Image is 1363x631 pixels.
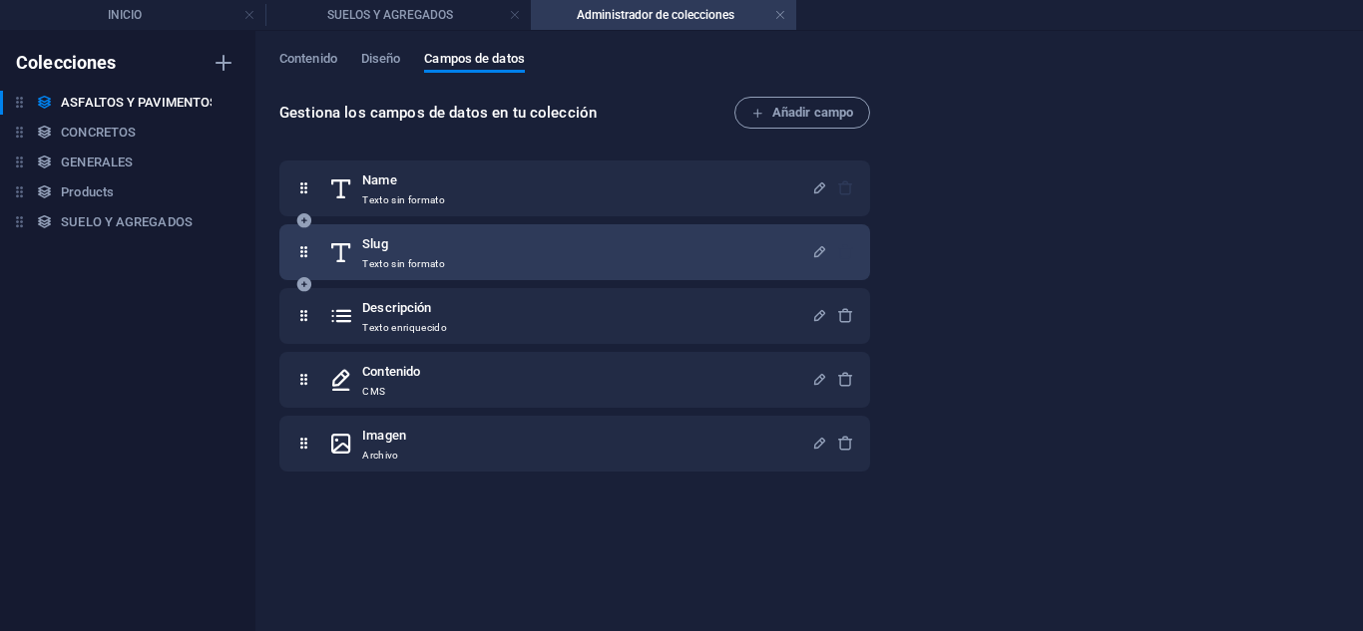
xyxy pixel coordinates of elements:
h6: Colecciones [16,51,117,75]
span: Diseño [361,47,401,75]
h4: Administrador de colecciones [531,4,796,26]
h6: Descripción [362,296,447,320]
h6: Imagen [362,424,406,448]
h6: GENERALES [61,151,133,174]
p: Texto enriquecido [362,320,447,336]
h6: Products [61,180,114,204]
p: Texto sin formato [362,192,445,208]
p: Texto sin formato [362,256,445,272]
h6: SUELO Y AGREGADOS [61,210,193,234]
h4: SUELOS Y AGREGADOS [265,4,531,26]
p: Archivo [362,448,406,464]
h6: CONCRETOS [61,121,136,145]
h6: Name [362,168,445,192]
span: Contenido [279,47,337,75]
i: Crear colección [212,51,235,75]
h6: Slug [362,232,445,256]
button: Añadir campo [734,97,870,129]
p: CMS [362,384,420,400]
span: Añadir campo [751,101,853,125]
span: Campos de datos [424,47,524,75]
h6: Gestiona los campos de datos en tu colección [279,101,734,125]
h6: ASFALTOS Y PAVIMENTOS [61,91,211,115]
h6: Contenido [362,360,420,384]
